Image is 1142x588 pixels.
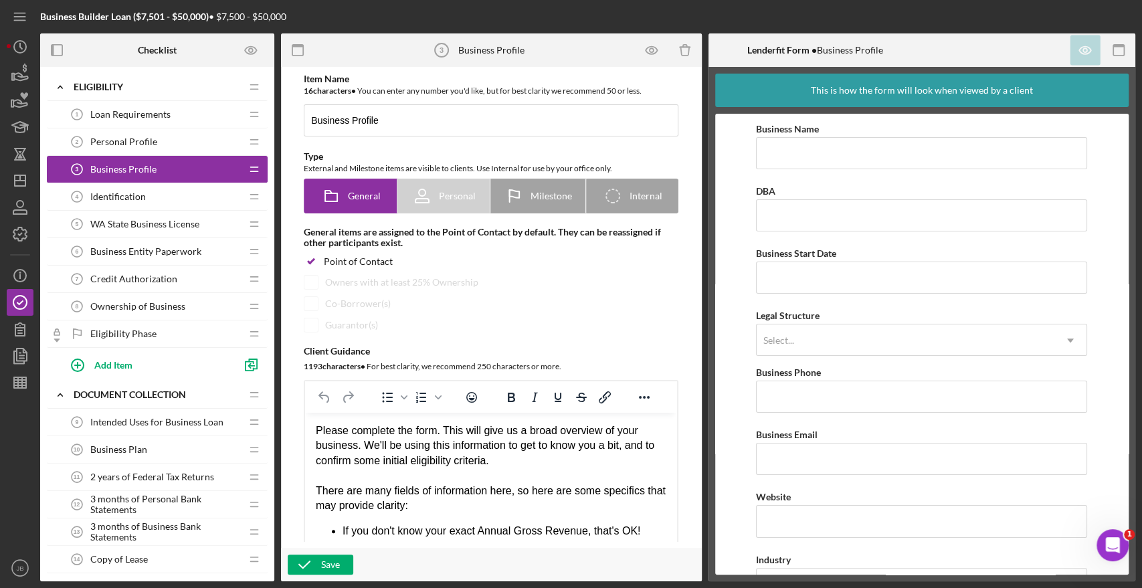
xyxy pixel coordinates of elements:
div: John says… [11,157,257,295]
label: Business Name [756,123,819,134]
b: 16 character s • [304,86,356,96]
div: Can I get a list of all the projects for 9/24 – 8/25 to compare with the 12 loans that were issued? [59,198,246,237]
p: Active 45m ago [65,17,133,30]
div: Best, [21,112,209,125]
tspan: 10 [74,446,80,453]
span: Ownership of Business [90,301,185,312]
span: Personal [439,191,476,201]
span: Loan Requirements [90,109,171,120]
button: go back [9,5,34,31]
span: Copy of Lease [90,554,148,565]
b: Business Builder Loan ($7,501 - $50,000) [40,11,209,22]
button: Redo [337,388,359,407]
div: Numbered list [410,388,444,407]
div: • $7,500 - $50,000 [40,11,286,22]
div: Hi [PERSON_NAME],Please find the list attached. You can also verify this from your Dashboard - an... [11,296,219,438]
div: Save [321,555,340,575]
label: Business Phone [756,367,821,378]
tspan: 5 [76,221,79,227]
span: Personal Profile [90,136,157,147]
div: Close [235,5,259,29]
li: If you don't know your exact Annual Gross Revenue, that's OK! Enter in your best approximation. [37,111,361,141]
tspan: 14 [74,556,80,563]
div: Thanks, [59,243,246,257]
div: For best clarity, we recommend 250 characters or more. [304,360,678,373]
span: WA State Business License [90,219,199,229]
b: Lenderfit Form • [747,44,817,56]
div: Business Profile [747,45,883,56]
span: Milestone [531,191,572,201]
button: Undo [313,388,336,407]
tspan: 13 [74,528,80,535]
label: DBA [756,185,775,197]
span: General [348,191,381,201]
iframe: Rich Text Area [305,413,677,563]
label: Industry [756,554,791,565]
span: Eligibility Phase [90,328,157,339]
button: Italic [523,388,546,407]
button: Bold [500,388,522,407]
div: Hi [PERSON_NAME], [21,304,209,317]
button: Save [288,555,353,575]
tspan: 3 [76,166,79,173]
tspan: 7 [76,276,79,282]
button: Strikethrough [570,388,593,407]
tspan: 4 [76,193,79,200]
tspan: 1 [76,111,79,118]
div: Client Guidance [304,346,678,357]
div: External and Milestone items are visible to clients. Use Internal for use by your office only. [304,162,678,175]
button: Home [209,5,235,31]
div: [PERSON_NAME] [21,395,209,409]
img: Profile image for Christina [38,7,60,29]
div: Please complete the form. This will give us a broad overview of your business. We'll be using thi... [11,11,361,336]
textarea: Message… [11,399,256,422]
div: Christina says… [11,296,257,468]
iframe: Intercom live chat [1097,529,1129,561]
button: Emojis [460,388,483,407]
span: 2 years of Federal Tax Returns [90,472,214,482]
div: Owners with at least 25% Ownership [325,277,478,288]
tspan: 6 [76,248,79,255]
label: Business Start Date [756,248,836,259]
div: Eligibility [74,82,241,92]
label: Business Email [756,429,818,440]
button: Preview as [236,35,266,66]
div: You can enter any number you'd like, but for best clarity we recommend 50 or less. [304,84,678,98]
div: Type [304,151,678,162]
tspan: 8 [76,303,79,310]
button: Add Item [60,351,234,378]
tspan: 2 [76,138,79,145]
div: Document Collection [74,389,241,400]
span: Intended Uses for Business Loan [90,417,223,427]
span: Business Plan [90,444,147,455]
div: Please find the list attached. You can also verify this from your Dashboard - and apply a filter ... [21,323,209,375]
div: On a separate note, thank you for processing the payment. Please feel free to proceed with signin... [21,27,209,106]
div: Best, [21,383,209,396]
button: Start recording [85,427,96,438]
span: 3 months of Personal Bank Statements [90,494,241,515]
tspan: 12 [74,501,80,508]
li: NAICS code stands for North American Industry Classification System, and is a federal system that... [37,141,361,246]
div: Item Name [304,74,678,84]
tspan: 3 [440,46,444,54]
button: JB [7,555,33,581]
div: [PERSON_NAME] [59,264,246,277]
button: Underline [547,388,569,407]
div: Point of Contact [324,256,393,267]
span: Credit Authorization [90,274,177,284]
button: Send a message… [229,422,251,444]
div: Select... [763,335,794,346]
label: Website [756,491,791,502]
span: Internal [630,191,662,201]
div: Co-Borrower(s) [325,298,391,309]
div: Add Item [94,352,132,377]
text: JB [16,565,23,572]
b: Checklist [138,45,177,56]
div: This is how the form will look when viewed by a client [811,74,1033,107]
button: Upload attachment [64,427,74,438]
button: Reveal or hide additional toolbar items [633,388,656,407]
div: General items are assigned to the Point of Contact by default. They can be reassigned if other pa... [304,227,678,248]
tspan: 11 [74,474,80,480]
h1: [PERSON_NAME] [65,7,152,17]
div: Business Profile [458,45,525,56]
